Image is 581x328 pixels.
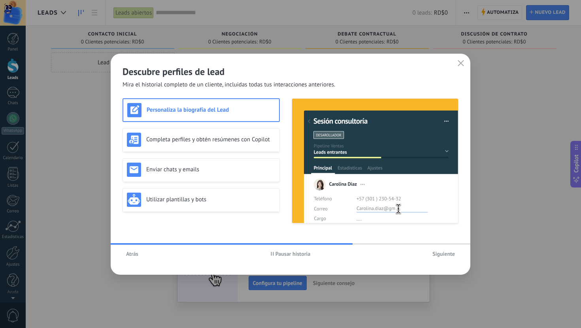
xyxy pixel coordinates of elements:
h2: Descubre perfiles de lead [123,66,458,78]
h3: Personaliza la biografía del Lead [147,106,275,114]
button: Atrás [123,248,142,260]
span: Mira el historial completo de un cliente, incluidas todas tus interacciones anteriores. [123,81,335,89]
h3: Enviar chats y emails [146,166,275,173]
h3: Completa perfiles y obtén resúmenes con Copilot [146,136,275,143]
span: Pausar historia [275,251,311,257]
button: Pausar historia [267,248,314,260]
button: Siguiente [429,248,458,260]
span: Atrás [126,251,138,257]
span: Siguiente [432,251,455,257]
h3: Utilizar plantillas y bots [146,196,275,203]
